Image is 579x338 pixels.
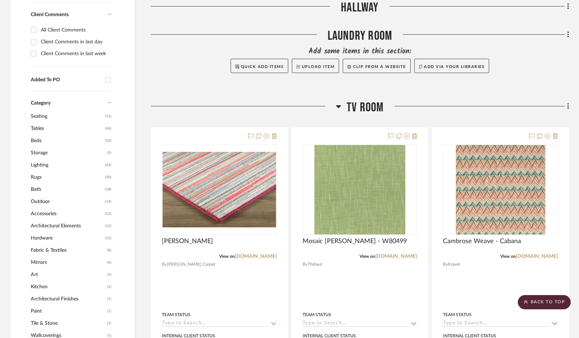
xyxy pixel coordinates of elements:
span: Mirrors [31,256,105,269]
span: Seating [31,110,103,122]
button: Upload Item [292,59,339,73]
span: Rugs [31,171,103,183]
span: Outdoor [31,195,103,208]
a: [DOMAIN_NAME] [375,254,417,259]
span: (43) [105,159,111,171]
input: Type to Search… [443,320,549,327]
span: Bath [31,183,103,195]
a: [DOMAIN_NAME] [235,254,277,259]
span: (8) [107,245,111,256]
span: Art [31,269,105,281]
span: (5) [107,147,111,159]
span: (1) [107,318,111,329]
button: Clip from a website [343,59,410,73]
span: (6) [107,257,111,268]
span: Client Comments [31,12,69,17]
span: Lighting [31,159,103,171]
span: Tables [31,122,103,135]
div: Team Status [443,312,472,318]
a: [DOMAIN_NAME] [516,254,558,259]
input: Type to Search… [162,320,268,327]
span: Kravet [448,261,460,268]
span: (18) [105,184,111,195]
span: By [443,261,448,268]
button: Quick Add Items [231,59,289,73]
span: (14) [105,196,111,207]
span: Architectural Elements [31,220,103,232]
span: (1) [107,293,111,305]
div: All Client Comments [41,24,110,36]
span: Cambrose Weave - Cabana [443,237,521,245]
span: [PERSON_NAME] [162,237,213,245]
span: Fabric & Textiles [31,244,105,256]
span: View on [219,254,235,259]
span: Category [31,100,50,106]
span: Paint [31,305,105,317]
div: Add some items in this section: [151,47,569,57]
span: (2) [107,281,111,293]
span: Tile & Stone [31,317,105,329]
span: Hardware [31,232,103,244]
span: Mosaic [PERSON_NAME] - W80499 [303,237,407,245]
span: Kitchen [31,281,105,293]
div: Added To PO [31,77,101,83]
span: (12) [105,208,111,219]
span: Thibaut [308,261,322,268]
span: By [162,261,167,268]
div: Team Status [162,312,190,318]
span: (12) [105,232,111,244]
span: Beds [31,135,103,147]
span: View on [500,254,516,259]
span: (12) [105,220,111,232]
span: (44) [105,123,111,134]
span: (10) [105,135,111,146]
scroll-to-top-button: BACK TO TOP [518,295,571,309]
div: Client Comments in last day [41,36,110,48]
div: Team Status [303,312,331,318]
span: (30) [105,172,111,183]
button: Add via your libraries [414,59,489,73]
span: [PERSON_NAME] Carpet [167,261,215,268]
span: TV Room [347,100,383,115]
input: Type to Search… [303,320,409,327]
span: View on [360,254,375,259]
span: (73) [105,111,111,122]
span: Storage [31,147,105,159]
span: (1) [107,305,111,317]
span: By [303,261,308,268]
img: Cambrose Weave - Cabana [456,145,545,235]
img: Sabine - Cyclone [163,152,276,227]
img: Mosaic Bailey - W80499 [314,145,405,235]
span: Quick Add Items [241,65,284,69]
div: Client Comments in last week [41,48,110,59]
span: Architectural Finishes [31,293,105,305]
span: Accessories [31,208,103,220]
span: (3) [107,269,111,280]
